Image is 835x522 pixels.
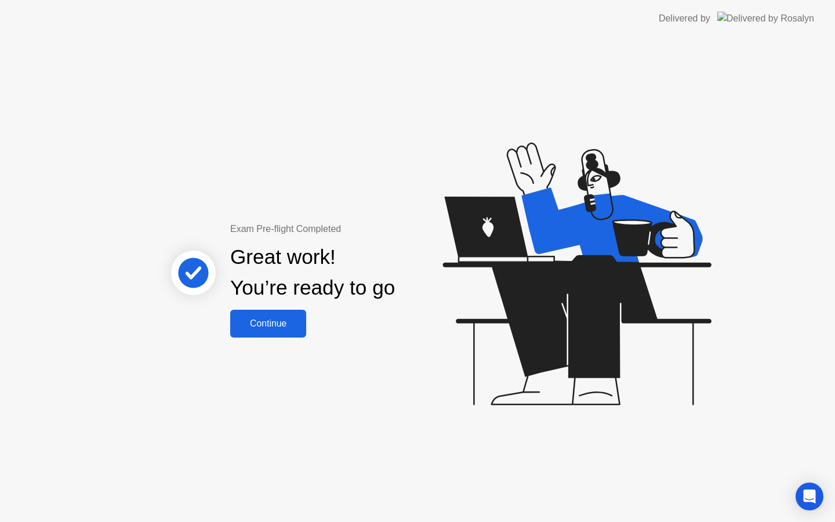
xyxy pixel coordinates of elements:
div: Delivered by [659,12,710,26]
img: Delivered by Rosalyn [717,12,814,25]
div: Open Intercom Messenger [796,483,823,510]
div: Continue [234,318,303,329]
button: Continue [230,310,306,338]
div: Great work! You’re ready to go [230,242,395,303]
div: Exam Pre-flight Completed [230,222,470,236]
